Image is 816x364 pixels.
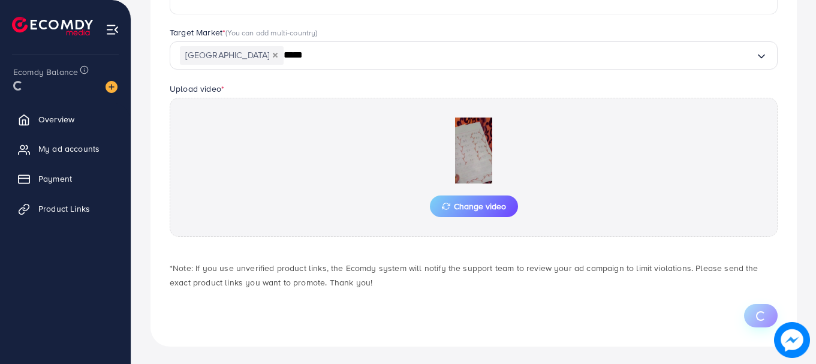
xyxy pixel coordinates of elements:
[774,322,810,358] img: image
[13,66,78,78] span: Ecomdy Balance
[430,195,518,217] button: Change video
[9,197,122,221] a: Product Links
[38,113,74,125] span: Overview
[106,81,118,93] img: image
[9,167,122,191] a: Payment
[284,46,755,65] input: Search for option
[180,46,284,65] span: [GEOGRAPHIC_DATA]
[225,27,317,38] span: (You can add multi-country)
[170,261,778,290] p: *Note: If you use unverified product links, the Ecomdy system will notify the support team to rev...
[170,83,224,95] label: Upload video
[38,143,100,155] span: My ad accounts
[170,41,778,70] div: Search for option
[170,26,318,38] label: Target Market
[38,173,72,185] span: Payment
[12,17,93,35] img: logo
[414,118,534,183] img: Preview Image
[9,107,122,131] a: Overview
[9,137,122,161] a: My ad accounts
[38,203,90,215] span: Product Links
[272,52,278,58] button: Deselect Pakistan
[442,202,506,210] span: Change video
[106,23,119,37] img: menu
